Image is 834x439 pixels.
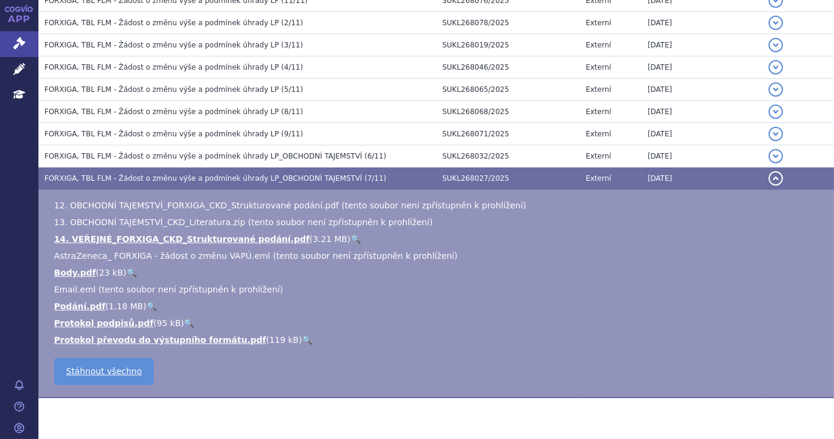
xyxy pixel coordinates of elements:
span: 119 kB [270,335,299,345]
span: 3.21 MB [313,234,347,244]
span: FORXIGA, TBL FLM - Žádost o změnu výše a podmínek úhrady LP_OBCHODNÍ TAJEMSTVÍ (6/11) [44,152,386,160]
span: 1.18 MB [109,301,143,311]
span: 23 kB [99,268,123,277]
span: FORXIGA, TBL FLM - Žádost o změnu výše a podmínek úhrady LP (2/11) [44,19,303,27]
span: Externí [585,63,611,71]
td: [DATE] [642,11,763,34]
button: detail [769,171,783,186]
a: Podání.pdf [54,301,106,311]
a: 🔍 [184,318,194,328]
button: detail [769,60,783,74]
li: ( ) [54,267,822,279]
button: detail [769,38,783,52]
span: 95 kB [157,318,181,328]
span: Email.eml (tento soubor není zpřístupněn k prohlížení) [54,285,283,294]
button: detail [769,127,783,141]
td: [DATE] [642,167,763,189]
span: Externí [585,19,611,27]
span: FORXIGA, TBL FLM - Žádost o změnu výše a podmínek úhrady LP (3/11) [44,41,303,49]
td: [DATE] [642,56,763,78]
button: detail [769,16,783,30]
a: Stáhnout všechno [54,358,154,385]
li: ( ) [54,300,822,312]
td: SUKL268019/2025 [437,34,580,56]
li: ( ) [54,317,822,329]
td: SUKL268065/2025 [437,78,580,100]
span: FORXIGA, TBL FLM - Žádost o změnu výše a podmínek úhrady LP (8/11) [44,107,303,116]
a: 🔍 [127,268,137,277]
span: Externí [585,174,611,183]
span: Externí [585,107,611,116]
td: SUKL268071/2025 [437,123,580,145]
span: Externí [585,152,611,160]
li: ( ) [54,233,822,245]
span: Externí [585,130,611,138]
span: Externí [585,41,611,49]
span: FORXIGA, TBL FLM - Žádost o změnu výše a podmínek úhrady LP (4/11) [44,63,303,71]
a: 14. VEŘEJNÉ_FORXIGA_CKD_Strukturované podání.pdf [54,234,310,244]
a: 🔍 [302,335,312,345]
a: Body.pdf [54,268,96,277]
a: Protokol podpisů.pdf [54,318,154,328]
td: [DATE] [642,34,763,56]
td: SUKL268046/2025 [437,56,580,78]
span: FORXIGA, TBL FLM - Žádost o změnu výše a podmínek úhrady LP (5/11) [44,85,303,94]
button: detail [769,104,783,119]
td: SUKL268032/2025 [437,145,580,167]
td: SUKL268078/2025 [437,11,580,34]
span: Externí [585,85,611,94]
a: 🔍 [351,234,361,244]
td: [DATE] [642,100,763,123]
a: Protokol převodu do výstupního formátu.pdf [54,335,266,345]
td: [DATE] [642,145,763,167]
td: SUKL268068/2025 [437,100,580,123]
li: ( ) [54,334,822,346]
td: SUKL268027/2025 [437,167,580,189]
td: [DATE] [642,78,763,100]
span: FORXIGA, TBL FLM - Žádost o změnu výše a podmínek úhrady LP_OBCHODNÍ TAJEMSTVÍ (7/11) [44,174,386,183]
span: FORXIGA, TBL FLM - Žádost o změnu výše a podmínek úhrady LP (9/11) [44,130,303,138]
span: 13. OBCHODNÍ TAJEMSTVÍ_CKD_Literatura.zip (tento soubor není zpřístupněn k prohlížení) [54,217,433,227]
span: AstraZeneca_ FORXIGA - žádost o změnu VAPÚ.eml (tento soubor není zpřístupněn k prohlížení) [54,251,458,261]
button: detail [769,149,783,163]
a: 🔍 [147,301,157,311]
span: 12. OBCHODNÍ TAJEMSTVÍ_FORXIGA_CKD_Strukturované podání.pdf (tento soubor není zpřístupněn k proh... [54,201,526,210]
td: [DATE] [642,123,763,145]
button: detail [769,82,783,97]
